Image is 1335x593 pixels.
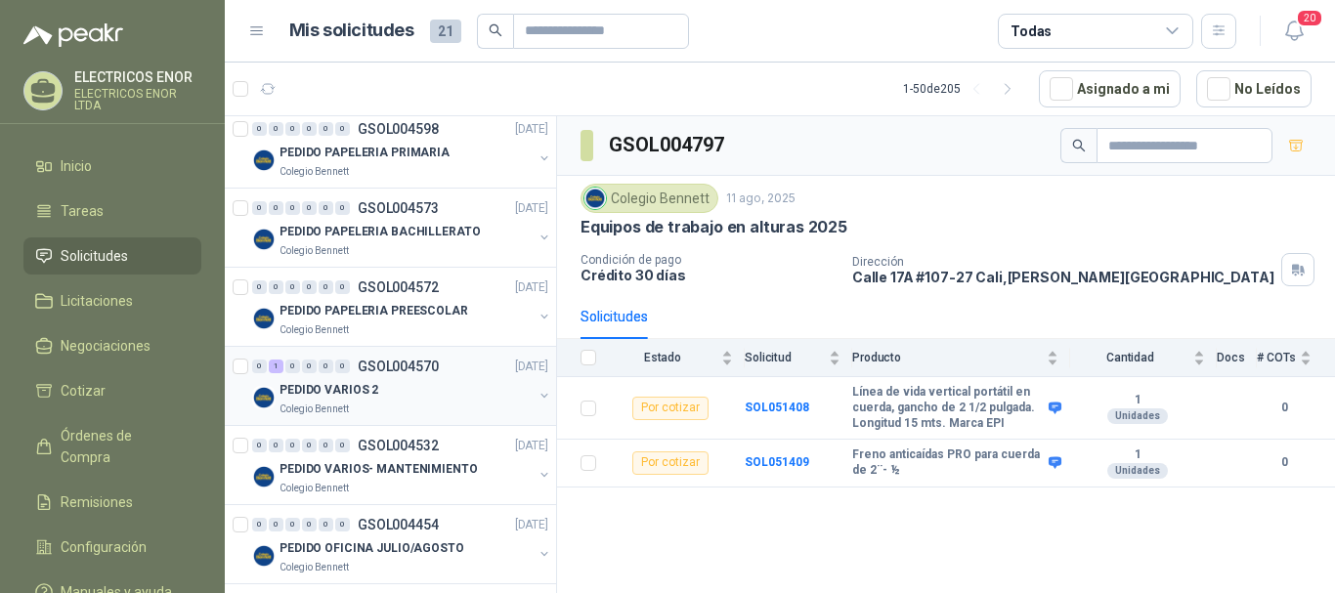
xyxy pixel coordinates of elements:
div: 0 [252,518,267,531]
div: Unidades [1107,408,1168,424]
div: 0 [252,360,267,373]
p: Calle 17A #107-27 Cali , [PERSON_NAME][GEOGRAPHIC_DATA] [852,269,1274,285]
img: Company Logo [252,148,276,172]
b: 1 [1070,393,1205,408]
h3: GSOL004797 [609,130,727,160]
p: PEDIDO PAPELERIA PRIMARIA [280,144,450,162]
div: Por cotizar [632,397,709,420]
a: Remisiones [23,484,201,521]
p: GSOL004532 [358,439,439,452]
p: GSOL004572 [358,280,439,294]
div: 0 [269,280,283,294]
div: 0 [252,439,267,452]
th: Cantidad [1070,339,1217,377]
p: Colegio Bennett [280,322,349,338]
div: 0 [319,439,333,452]
div: Todas [1011,21,1052,42]
p: Colegio Bennett [280,560,349,575]
p: GSOL004573 [358,201,439,215]
p: Colegio Bennett [280,481,349,496]
a: Configuración [23,529,201,566]
p: Equipos de trabajo en alturas 2025 [581,217,847,237]
a: 0 0 0 0 0 0 GSOL004598[DATE] Company LogoPEDIDO PAPELERIA PRIMARIAColegio Bennett [252,117,552,180]
div: 1 - 50 de 205 [903,73,1023,105]
div: 0 [285,122,300,136]
div: Por cotizar [632,451,709,475]
img: Company Logo [252,228,276,251]
a: Órdenes de Compra [23,417,201,476]
p: GSOL004454 [358,518,439,531]
a: 0 0 0 0 0 0 GSOL004573[DATE] Company LogoPEDIDO PAPELERIA BACHILLERATOColegio Bennett [252,196,552,259]
p: [DATE] [515,199,548,218]
div: 0 [302,122,317,136]
p: Condición de pago [581,253,837,267]
p: PEDIDO PAPELERIA PREESCOLAR [280,302,468,320]
a: Solicitudes [23,237,201,275]
div: 0 [335,360,350,373]
div: 0 [302,201,317,215]
div: Solicitudes [581,306,648,327]
button: Asignado a mi [1039,70,1181,107]
div: 1 [269,360,283,373]
a: 0 1 0 0 0 0 GSOL004570[DATE] Company LogoPEDIDO VARIOS 2Colegio Bennett [252,355,552,417]
div: 0 [285,201,300,215]
p: PEDIDO VARIOS- MANTENIMIENTO [280,460,478,479]
span: Órdenes de Compra [61,425,183,468]
b: 1 [1070,447,1205,463]
span: # COTs [1257,351,1296,364]
p: [DATE] [515,278,548,297]
p: GSOL004570 [358,360,439,373]
p: [DATE] [515,358,548,376]
span: Solicitud [745,351,825,364]
div: 0 [335,439,350,452]
div: 0 [319,122,333,136]
span: Cotizar [61,380,106,402]
div: 0 [285,518,300,531]
img: Company Logo [252,386,276,409]
p: Colegio Bennett [280,164,349,180]
div: 0 [269,201,283,215]
th: Solicitud [745,339,852,377]
a: Tareas [23,192,201,230]
div: 0 [285,280,300,294]
img: Logo peakr [23,23,123,47]
b: 0 [1257,399,1312,417]
div: 0 [335,201,350,215]
p: PEDIDO OFICINA JULIO/AGOSTO [280,539,464,558]
span: Licitaciones [61,290,133,312]
b: SOL051408 [745,401,809,414]
div: 0 [285,439,300,452]
span: 21 [430,20,461,43]
div: 0 [269,518,283,531]
p: Crédito 30 días [581,267,837,283]
a: Inicio [23,148,201,185]
span: Negociaciones [61,335,151,357]
p: ELECTRICOS ENOR LTDA [74,88,201,111]
div: 0 [252,280,267,294]
p: [DATE] [515,516,548,534]
span: Estado [608,351,717,364]
div: 0 [335,280,350,294]
div: 0 [252,122,267,136]
img: Company Logo [252,465,276,488]
a: SOL051409 [745,455,809,469]
p: 11 ago, 2025 [726,190,796,208]
div: 0 [302,518,317,531]
h1: Mis solicitudes [289,17,414,45]
b: Línea de vida vertical portátil en cuerda, gancho de 2 1/2 pulgada. Longitud 15 mts. Marca EPI [852,385,1044,431]
p: PEDIDO PAPELERIA BACHILLERATO [280,223,481,241]
p: [DATE] [515,437,548,455]
div: 0 [335,518,350,531]
p: GSOL004598 [358,122,439,136]
a: 0 0 0 0 0 0 GSOL004454[DATE] Company LogoPEDIDO OFICINA JULIO/AGOSTOColegio Bennett [252,513,552,575]
b: 0 [1257,453,1312,472]
span: search [489,23,502,37]
span: Inicio [61,155,92,177]
div: 0 [319,360,333,373]
img: Company Logo [584,188,606,209]
div: Unidades [1107,463,1168,479]
img: Company Logo [252,307,276,330]
div: Colegio Bennett [581,184,718,213]
div: 0 [319,518,333,531]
